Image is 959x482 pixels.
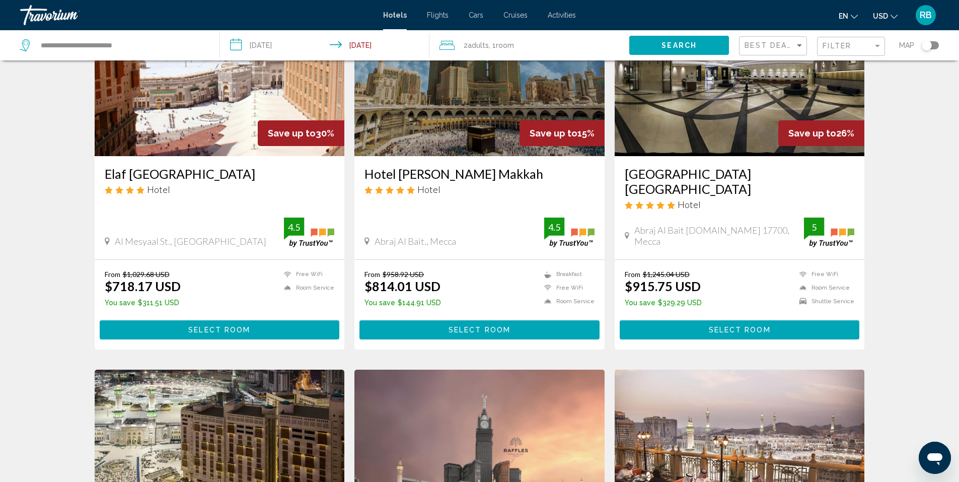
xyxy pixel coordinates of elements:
del: $958.92 USD [383,270,424,279]
span: Filter [823,42,851,50]
span: 2 [464,38,489,52]
a: [GEOGRAPHIC_DATA] [GEOGRAPHIC_DATA] [625,166,855,196]
button: Change currency [873,9,898,23]
span: Abraj Al Bait., Mecca [375,236,456,247]
span: Select Room [188,326,250,334]
div: 4 star Hotel [105,184,335,195]
a: Activities [548,11,576,19]
a: Cars [469,11,483,19]
li: Free WiFi [794,270,854,279]
span: Save up to [268,128,316,139]
p: $144.91 USD [364,299,441,307]
a: Select Room [359,323,600,334]
button: Search [629,36,729,54]
div: 4.5 [544,221,564,233]
a: Hotels [383,11,407,19]
img: trustyou-badge.svg [804,218,854,247]
button: Check-in date: Sep 4, 2025 Check-out date: Sep 8, 2025 [220,30,430,60]
p: $329.29 USD [625,299,702,307]
li: Free WiFi [279,270,334,279]
a: Flights [427,11,449,19]
button: Select Room [359,320,600,339]
a: Cruises [503,11,528,19]
a: Select Room [100,323,340,334]
button: User Menu [913,5,939,26]
a: Select Room [620,323,860,334]
span: You save [625,299,655,307]
iframe: Button to launch messaging window [919,442,951,474]
img: trustyou-badge.svg [544,218,595,247]
button: Travelers: 2 adults, 0 children [429,30,629,60]
del: $1,029.68 USD [123,270,170,279]
span: Al Mesyaal St., [GEOGRAPHIC_DATA] [115,236,266,247]
a: Elaf [GEOGRAPHIC_DATA] [105,166,335,181]
button: Select Room [100,320,340,339]
button: Filter [817,36,885,57]
span: USD [873,12,888,20]
span: Hotel [678,199,701,210]
li: Room Service [794,284,854,292]
span: Hotel [417,184,440,195]
mat-select: Sort by [745,42,804,50]
li: Breakfast [539,270,595,279]
button: Change language [839,9,858,23]
span: Select Room [449,326,510,334]
span: Best Deals [745,41,797,49]
del: $1,245.04 USD [643,270,690,279]
a: Hotel [PERSON_NAME] Makkah [364,166,595,181]
span: Abraj Al Bait [DOMAIN_NAME] 17700, Mecca [634,225,804,247]
img: trustyou-badge.svg [284,218,334,247]
div: 26% [778,120,864,146]
span: Save up to [530,128,577,139]
button: Toggle map [914,41,939,50]
span: Save up to [788,128,836,139]
ins: $814.01 USD [364,279,440,294]
li: Room Service [539,297,595,306]
span: RB [920,10,932,20]
span: Map [899,38,914,52]
span: You save [364,299,395,307]
span: Select Room [709,326,771,334]
div: 15% [520,120,605,146]
span: Room [496,41,514,49]
li: Free WiFi [539,284,595,292]
li: Room Service [279,284,334,292]
span: en [839,12,848,20]
div: 5 [804,221,824,233]
span: Adults [468,41,489,49]
li: Shuttle Service [794,297,854,306]
a: Travorium [20,5,373,25]
span: Hotel [147,184,170,195]
span: Search [661,42,697,50]
ins: $718.17 USD [105,279,181,294]
span: From [105,270,120,279]
div: 5 star Hotel [364,184,595,195]
button: Select Room [620,320,860,339]
span: , 1 [489,38,514,52]
span: You save [105,299,135,307]
div: 30% [258,120,344,146]
span: From [625,270,640,279]
ins: $915.75 USD [625,279,701,294]
span: From [364,270,380,279]
p: $311.51 USD [105,299,181,307]
div: 5 star Hotel [625,199,855,210]
div: 4.5 [284,221,304,233]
